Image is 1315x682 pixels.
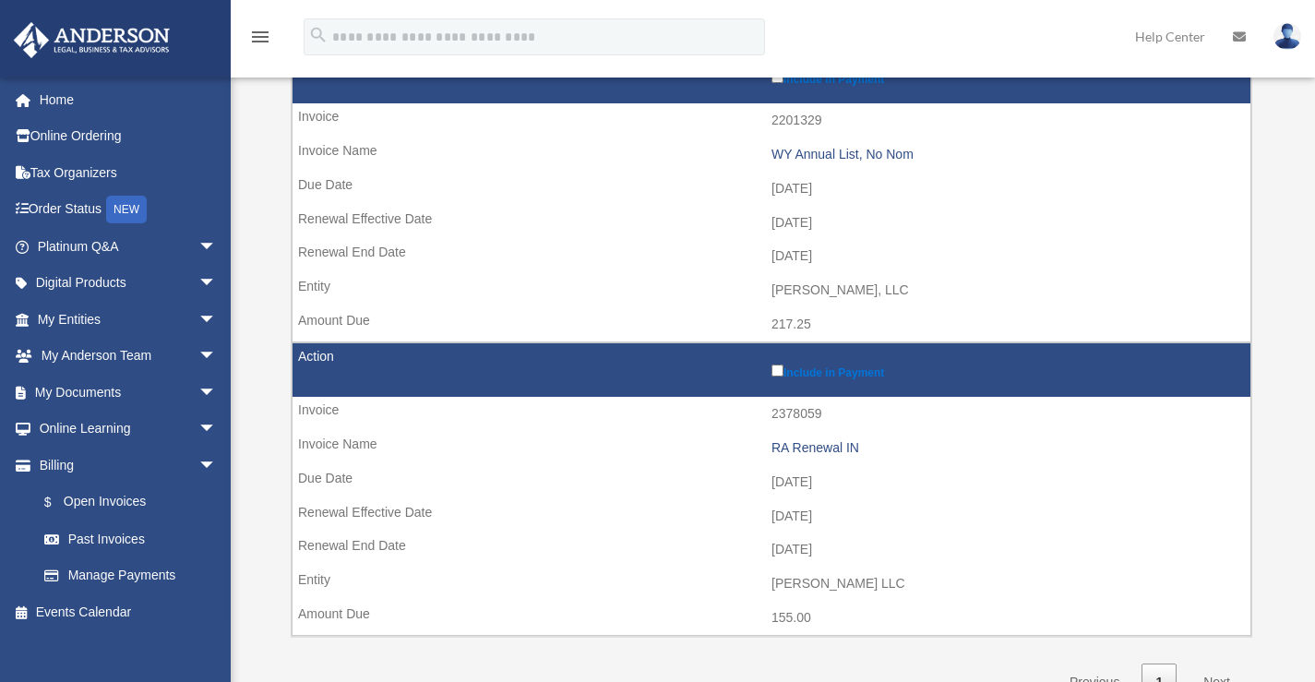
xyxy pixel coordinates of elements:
td: 155.00 [293,601,1250,636]
td: [PERSON_NAME], LLC [293,273,1250,308]
a: My Anderson Teamarrow_drop_down [13,338,245,375]
span: $ [54,491,64,514]
span: arrow_drop_down [198,301,235,339]
img: User Pic [1273,23,1301,50]
input: Include in Payment [771,365,783,377]
a: Digital Productsarrow_drop_down [13,265,245,302]
i: menu [249,26,271,48]
a: Home [13,81,245,118]
div: WY Annual List, No Nom [771,147,1241,162]
span: arrow_drop_down [198,447,235,485]
td: 2378059 [293,397,1250,432]
td: [DATE] [293,532,1250,568]
a: menu [249,32,271,48]
td: 217.25 [293,307,1250,342]
div: RA Renewal IN [771,440,1241,456]
a: My Entitiesarrow_drop_down [13,301,245,338]
td: [DATE] [293,239,1250,274]
td: [DATE] [293,172,1250,207]
img: Anderson Advisors Platinum Portal [8,22,175,58]
a: $Open Invoices [26,484,226,521]
span: arrow_drop_down [198,265,235,303]
td: [PERSON_NAME] LLC [293,567,1250,602]
td: [DATE] [293,465,1250,500]
a: Online Learningarrow_drop_down [13,411,245,448]
a: My Documentsarrow_drop_down [13,374,245,411]
td: 2201329 [293,103,1250,138]
span: arrow_drop_down [198,338,235,376]
a: Platinum Q&Aarrow_drop_down [13,228,245,265]
a: Tax Organizers [13,154,245,191]
td: [DATE] [293,206,1250,241]
a: Manage Payments [26,557,235,594]
span: arrow_drop_down [198,374,235,412]
span: arrow_drop_down [198,411,235,449]
a: Past Invoices [26,520,235,557]
a: Billingarrow_drop_down [13,447,235,484]
span: arrow_drop_down [198,228,235,266]
label: Include in Payment [771,361,1241,379]
a: Events Calendar [13,593,245,630]
td: [DATE] [293,499,1250,534]
div: NEW [106,196,147,223]
i: search [308,25,329,45]
a: Online Ordering [13,118,245,155]
a: Order StatusNEW [13,191,245,229]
